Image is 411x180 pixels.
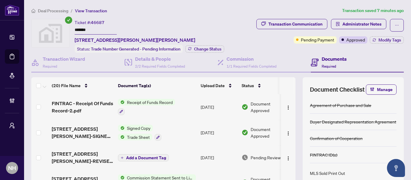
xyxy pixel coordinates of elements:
span: Trade Sheet [125,134,152,140]
span: Administrator Notes [342,19,382,29]
span: Document Approved [251,126,288,139]
span: solution [336,22,340,26]
h4: Transaction Wizard [43,55,85,63]
span: Signed Copy [125,125,153,131]
span: Trade Number Generated - Pending Information [91,46,181,52]
span: Receipt of Funds Record [125,99,175,105]
button: Modify Tags [370,36,404,44]
div: Buyer Designated Representation Agreement [310,118,396,125]
li: / [71,7,73,14]
div: Transaction Communication [268,19,323,29]
button: Logo [283,128,293,137]
span: View Transaction [75,8,107,14]
button: Change Status [185,45,224,53]
img: Status Icon [118,125,125,131]
th: Document Tag(s) [116,77,198,94]
button: Add a Document Tag [118,154,169,161]
button: Status IconReceipt of Funds Record [118,99,175,115]
td: [DATE] [198,145,239,169]
article: Transaction saved 7 minutes ago [342,7,404,14]
button: Status IconSigned CopyStatus IconTrade Sheet [118,125,161,141]
span: [STREET_ADDRESS][PERSON_NAME][PERSON_NAME] [75,36,195,44]
span: Status [242,82,254,89]
th: Status [239,77,290,94]
img: Status Icon [118,134,125,140]
img: Status Icon [118,99,125,105]
th: Upload Date [198,77,239,94]
img: Document Status [242,154,248,161]
img: Logo [286,156,291,161]
div: MLS Sold Print Out [310,170,345,176]
span: check-circle [65,17,72,24]
span: Approved [346,36,365,43]
span: home [31,9,36,13]
span: Document Checklist [310,85,365,94]
div: Status: [75,45,183,53]
span: 1/1 Required Fields Completed [227,64,277,69]
td: [DATE] [198,120,239,146]
button: Manage [366,84,397,95]
button: Open asap [387,159,405,177]
h4: Documents [322,55,347,63]
span: Manage [377,85,393,94]
span: Document Approved [251,100,288,114]
div: Agreement of Purchase and Sale [310,102,371,108]
img: Document Status [242,129,248,136]
span: Deal Processing [38,8,68,14]
div: FINTRAC ID(s) [310,151,337,158]
h4: Details & People [135,55,185,63]
span: (20) File Name [52,82,81,89]
span: 46687 [91,20,104,25]
button: Logo [283,102,293,112]
span: Pending Review [251,154,281,161]
span: Required [322,64,336,69]
span: user-switch [9,123,15,129]
span: FINTRAC - Receipt Of Funds Record-2.pdf [52,100,113,114]
span: plus [121,156,124,159]
button: Logo [283,153,293,162]
span: Add a Document Tag [126,156,166,160]
div: Confirmation of Cooperation [310,135,363,142]
span: 2/2 Required Fields Completed [135,64,185,69]
h4: Commission [227,55,277,63]
div: Ticket #: [75,19,104,26]
span: Required [43,64,57,69]
span: Pending Payment [301,36,334,43]
img: Logo [286,105,291,110]
button: Administrator Notes [331,19,386,29]
img: logo [5,5,19,16]
span: [STREET_ADDRESS][PERSON_NAME]-REVISED Trade sheet-[PERSON_NAME] to review.pdf [52,150,113,165]
span: NH [8,164,16,172]
img: svg%3e [32,19,70,47]
span: Modify Tags [379,38,401,42]
span: Upload Date [201,82,225,89]
span: ellipsis [395,23,399,27]
th: (20) File Name [49,77,116,94]
td: [DATE] [198,94,239,120]
span: [STREET_ADDRESS][PERSON_NAME]-SIGNED Trade sheet.pdf [52,125,113,140]
img: Logo [286,131,291,136]
span: Change Status [194,47,221,51]
button: Transaction Communication [256,19,327,29]
img: Document Status [242,104,248,110]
